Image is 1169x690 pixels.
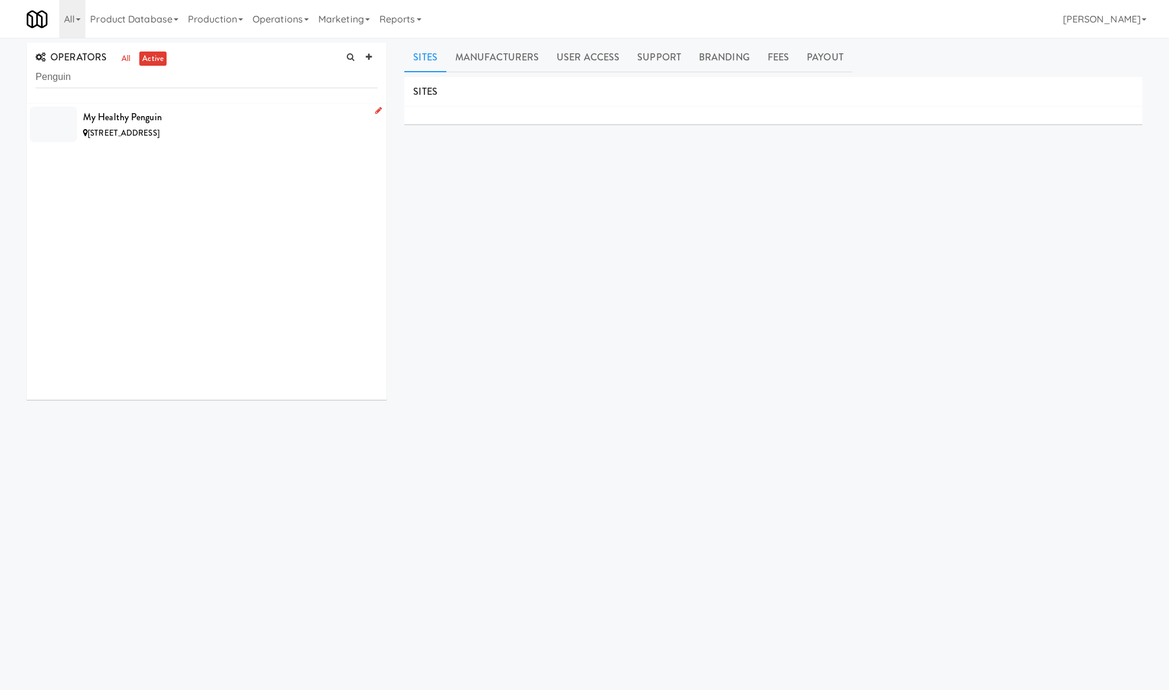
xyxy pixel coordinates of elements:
span: OPERATORS [36,50,107,64]
span: SITES [413,85,437,98]
img: Micromart [27,9,47,30]
a: Manufacturers [446,43,548,72]
a: active [139,52,167,66]
a: all [119,52,133,66]
a: Payout [798,43,852,72]
a: Branding [690,43,759,72]
a: User Access [548,43,628,72]
span: [STREET_ADDRESS] [88,127,159,139]
div: My Healthy Penguin [83,108,378,126]
a: Support [628,43,690,72]
input: Search Operator [36,66,378,88]
a: Fees [759,43,798,72]
a: Sites [404,43,446,72]
li: My Healthy Penguin[STREET_ADDRESS] [27,104,387,145]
